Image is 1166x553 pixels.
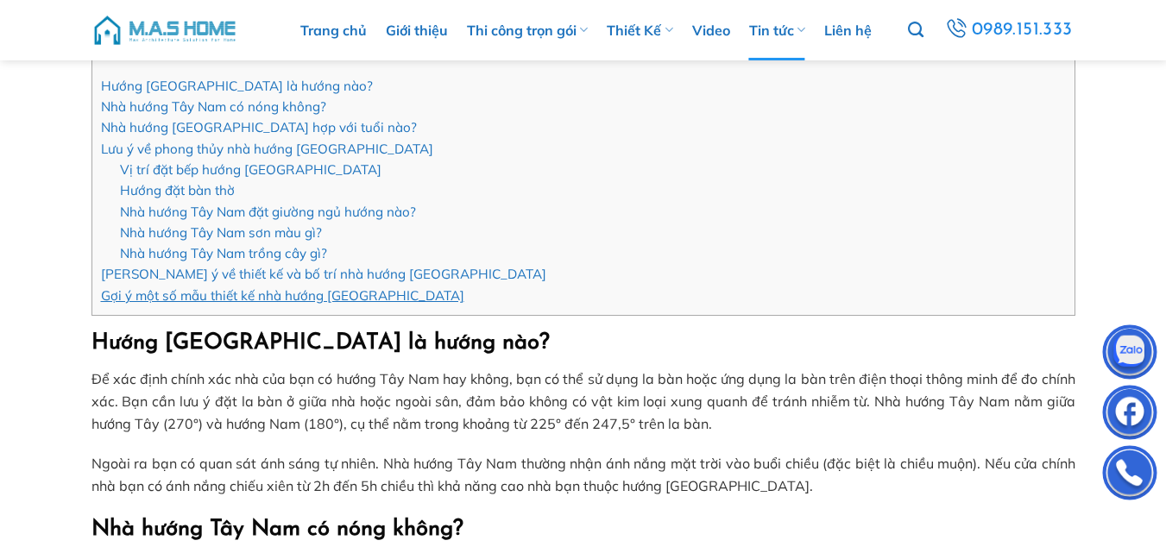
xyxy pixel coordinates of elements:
a: Lưu ý về phong thủy nhà hướng [GEOGRAPHIC_DATA] [101,141,433,157]
a: Tìm kiếm [908,12,923,48]
a: Nhà hướng Tây Nam có nóng không? [101,98,326,115]
a: Nhà hướng [GEOGRAPHIC_DATA] hợp với tuổi nào? [101,119,417,135]
a: Hướng [GEOGRAPHIC_DATA] là hướng nào? [101,78,373,94]
a: 0989.151.333 [942,15,1075,46]
img: Zalo [1104,329,1156,380]
a: Nhà hướng Tây Nam đặt giường ngủ hướng nào? [120,204,416,220]
strong: Hướng [GEOGRAPHIC_DATA] là hướng nào? [91,332,550,354]
a: Nhà hướng Tây Nam sơn màu gì? [120,224,322,241]
a: Gợi ý một số mẫu thiết kế nhà hướng [GEOGRAPHIC_DATA] [101,287,464,304]
a: [PERSON_NAME] ý về thiết kế và bố trí nhà hướng [GEOGRAPHIC_DATA] [101,266,546,282]
p: Để xác định chính xác nhà của bạn có hướng Tây Nam hay không, bạn có thể sử dụng la bàn hoặc ứng ... [91,368,1075,435]
a: Nhà hướng Tây Nam trồng cây gì? [120,245,327,261]
a: Hướng đặt bàn thờ [120,182,235,198]
a: Vị trí đặt bếp hướng [GEOGRAPHIC_DATA] [120,161,381,178]
img: Facebook [1104,389,1156,441]
p: Ngoài ra bạn có quan sát ánh sáng tự nhiên. Nhà hướng Tây Nam thường nhận ánh nắng mặt trời vào b... [91,453,1075,497]
img: M.A.S HOME – Tổng Thầu Thiết Kế Và Xây Nhà Trọn Gói [91,4,238,56]
strong: Nhà hướng Tây Nam có nóng không? [91,518,463,540]
img: Phone [1104,449,1156,501]
span: 0989.151.333 [972,16,1073,45]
